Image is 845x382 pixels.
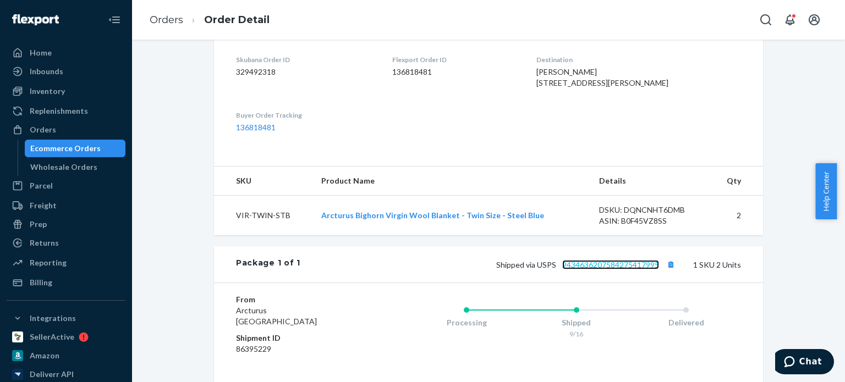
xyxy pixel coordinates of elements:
[236,294,367,305] dt: From
[7,82,125,100] a: Inventory
[7,215,125,233] a: Prep
[30,200,57,211] div: Freight
[204,14,270,26] a: Order Detail
[536,67,668,87] span: [PERSON_NAME] [STREET_ADDRESS][PERSON_NAME]
[815,163,837,219] button: Help Center
[392,67,519,77] dd: 136818481
[779,9,801,31] button: Open notifications
[236,333,367,344] dt: Shipment ID
[7,121,125,139] a: Orders
[392,55,519,64] dt: Flexport Order ID
[30,124,56,135] div: Orders
[30,66,63,77] div: Inbounds
[30,162,97,173] div: Wholesale Orders
[496,260,678,269] span: Shipped via USPS
[7,234,125,252] a: Returns
[30,313,76,324] div: Integrations
[30,350,59,361] div: Amazon
[214,196,312,236] td: VIR-TWIN-STB
[590,167,711,196] th: Details
[7,102,125,120] a: Replenishments
[103,9,125,31] button: Close Navigation
[7,328,125,346] a: SellerActive
[7,197,125,214] a: Freight
[755,9,777,31] button: Open Search Box
[711,196,763,236] td: 2
[30,180,53,191] div: Parcel
[411,317,522,328] div: Processing
[30,257,67,268] div: Reporting
[30,47,52,58] div: Home
[30,219,47,230] div: Prep
[300,257,741,272] div: 1 SKU 2 Units
[711,167,763,196] th: Qty
[141,4,278,36] ol: breadcrumbs
[599,204,703,215] div: DSKU: DQNCNHT6DMB
[7,63,125,80] a: Inbounds
[236,344,367,355] dd: 86395229
[236,306,317,326] span: Arcturus [GEOGRAPHIC_DATA]
[321,211,544,220] a: Arcturus Bighorn Virgin Wool Blanket - Twin Size - Steel Blue
[30,277,52,288] div: Billing
[150,14,183,26] a: Orders
[7,44,125,62] a: Home
[30,369,74,380] div: Deliverr API
[562,260,659,269] a: 9434636207584275417995
[775,349,834,377] iframe: Opens a widget where you can chat to one of our agents
[30,143,101,154] div: Ecommerce Orders
[236,257,300,272] div: Package 1 of 1
[30,331,74,342] div: SellerActive
[236,55,375,64] dt: Skubana Order ID
[663,257,678,272] button: Copy tracking number
[7,347,125,364] a: Amazon
[803,9,825,31] button: Open account menu
[236,67,375,77] dd: 329492318
[12,14,59,25] img: Flexport logo
[631,317,741,328] div: Delivered
[7,309,125,327] button: Integrations
[312,167,590,196] th: Product Name
[30,106,88,117] div: Replenishments
[30,86,65,97] div: Inventory
[236,110,375,120] dt: Buyer Order Tracking
[522,317,632,328] div: Shipped
[7,274,125,291] a: Billing
[25,140,126,157] a: Ecommerce Orders
[522,329,632,339] div: 9/16
[7,177,125,195] a: Parcel
[25,158,126,176] a: Wholesale Orders
[536,55,741,64] dt: Destination
[7,254,125,272] a: Reporting
[599,215,703,226] div: ASIN: B0F45VZ8SS
[30,237,59,248] div: Returns
[214,167,312,196] th: SKU
[236,123,276,132] a: 136818481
